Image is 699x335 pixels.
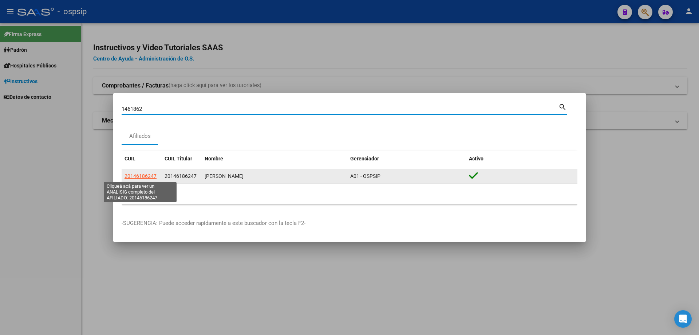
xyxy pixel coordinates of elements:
[162,151,202,167] datatable-header-cell: CUIL Titular
[122,219,577,227] p: -SUGERENCIA: Puede acceder rapidamente a este buscador con la tecla F2-
[469,156,483,161] span: Activo
[125,173,157,179] span: 20146186247
[165,173,197,179] span: 20146186247
[558,102,567,111] mat-icon: search
[466,151,577,167] datatable-header-cell: Activo
[122,151,162,167] datatable-header-cell: CUIL
[205,156,223,161] span: Nombre
[674,310,692,328] div: Open Intercom Messenger
[129,132,151,140] div: Afiliados
[350,173,380,179] span: A01 - OSPSIP
[347,151,466,167] datatable-header-cell: Gerenciador
[122,186,577,204] div: 1 total
[125,156,135,161] span: CUIL
[350,156,379,161] span: Gerenciador
[205,172,344,180] div: [PERSON_NAME]
[165,156,192,161] span: CUIL Titular
[202,151,347,167] datatable-header-cell: Nombre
